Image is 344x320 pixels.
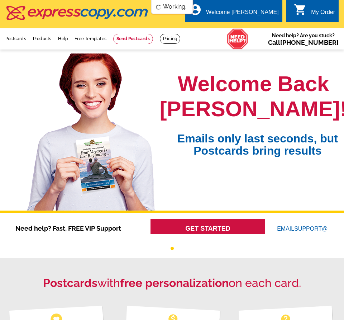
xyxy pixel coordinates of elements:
[156,4,162,10] img: loading...
[75,36,106,41] a: Free Templates
[277,226,329,232] a: EMAILSUPPORT@
[43,276,97,290] strong: Postcards
[15,223,130,233] span: Need help? Fast, FREE VIP Support
[227,28,248,50] img: help
[120,276,229,290] strong: free personalization
[171,247,174,250] button: 1 of 1
[268,32,339,46] span: Need help? Are you stuck?
[268,39,339,46] span: Call
[311,9,335,19] div: My Order
[294,8,335,17] a: shopping_cart My Order
[58,36,68,41] a: Help
[206,9,278,19] div: Welcome [PERSON_NAME]
[150,219,265,239] a: GET STARTED
[189,3,202,16] i: account_circle
[5,276,339,290] h2: with on each card.
[280,39,339,46] a: [PHONE_NUMBER]
[33,36,52,41] a: Products
[294,3,307,16] i: shopping_cart
[23,53,160,211] img: welcome-back-logged-in.png
[294,225,329,233] font: SUPPORT@
[5,36,26,41] a: Postcards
